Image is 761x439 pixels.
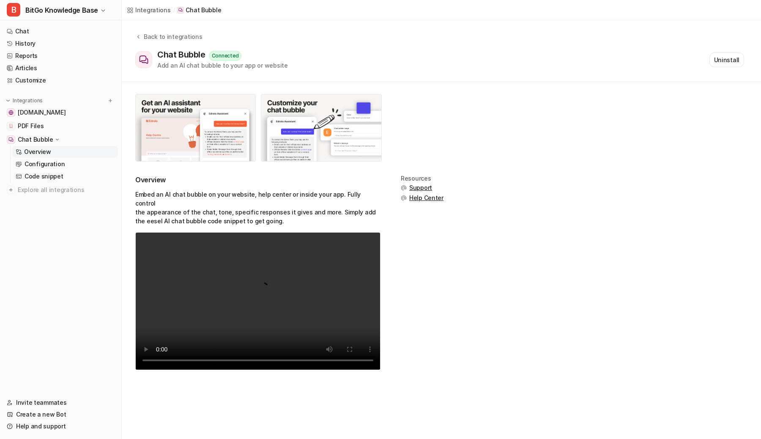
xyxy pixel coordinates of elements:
[409,194,443,202] span: Help Center
[24,148,51,156] p: Overview
[8,137,14,142] img: Chat Bubble
[3,420,118,432] a: Help and support
[401,194,443,202] button: Help Center
[18,122,44,130] span: PDF Files
[18,135,53,144] p: Chat Bubble
[12,170,118,182] a: Code snippet
[8,123,14,129] img: PDF Files
[209,51,242,61] div: Connected
[135,175,380,185] h2: Overview
[135,190,380,225] p: Embed an AI chat bubble on your website, help center or inside your app. Fully control the appear...
[135,232,380,370] video: Your browser does not support the video tag.
[13,97,43,104] p: Integrations
[12,158,118,170] a: Configuration
[127,5,171,14] a: Integrations
[107,98,113,104] img: menu_add.svg
[157,61,288,70] div: Add an AI chat bubble to your app or website
[5,98,11,104] img: expand menu
[186,6,221,14] p: Chat Bubble
[135,5,171,14] div: Integrations
[3,74,118,86] a: Customize
[401,195,407,201] img: support.svg
[3,50,118,62] a: Reports
[141,32,202,41] div: Back to integrations
[18,183,115,197] span: Explore all integrations
[173,6,175,14] span: /
[3,184,118,196] a: Explore all integrations
[12,146,118,158] a: Overview
[401,185,407,191] img: support.svg
[135,32,202,49] button: Back to integrations
[25,160,65,168] p: Configuration
[18,108,66,117] span: [DOMAIN_NAME]
[3,397,118,409] a: Invite teammates
[25,172,63,181] p: Code snippet
[709,52,744,67] button: Uninstall
[3,62,118,74] a: Articles
[401,175,443,182] div: Resources
[3,38,118,49] a: History
[3,25,118,37] a: Chat
[25,4,98,16] span: BitGo Knowledge Base
[8,110,14,115] img: www.bitgo.com
[7,186,15,194] img: explore all integrations
[3,120,118,132] a: PDF FilesPDF Files
[3,409,118,420] a: Create a new Bot
[3,107,118,118] a: www.bitgo.com[DOMAIN_NAME]
[3,96,45,105] button: Integrations
[409,184,432,192] span: Support
[401,184,443,192] button: Support
[7,3,20,16] span: B
[157,49,209,60] div: Chat Bubble
[177,6,221,14] a: Chat Bubble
